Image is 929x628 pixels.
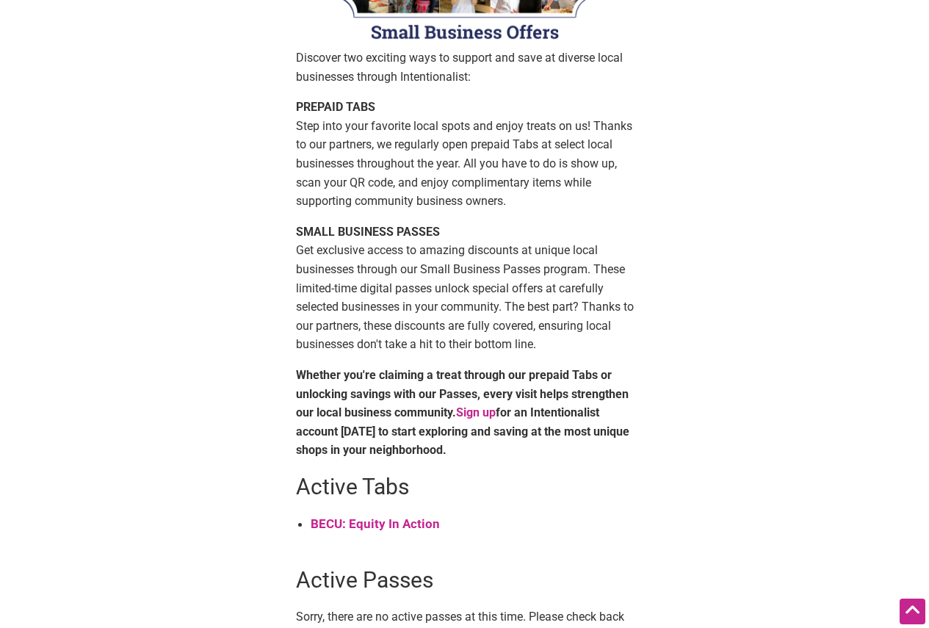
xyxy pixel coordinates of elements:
a: Sign up [456,405,496,419]
strong: PREPAID TABS [296,100,375,114]
p: Get exclusive access to amazing discounts at unique local businesses through our Small Business P... [296,223,634,354]
strong: SMALL BUSINESS PASSES [296,225,440,239]
p: Step into your favorite local spots and enjoy treats on us! Thanks to our partners, we regularly ... [296,98,634,211]
h2: Active Tabs [296,472,634,502]
strong: Whether you're claiming a treat through our prepaid Tabs or unlocking savings with our Passes, ev... [296,368,629,457]
p: Discover two exciting ways to support and save at diverse local businesses through Intentionalist: [296,48,634,86]
div: Scroll Back to Top [900,599,925,624]
h2: Active Passes [296,565,634,596]
a: BECU: Equity In Action [311,516,440,531]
